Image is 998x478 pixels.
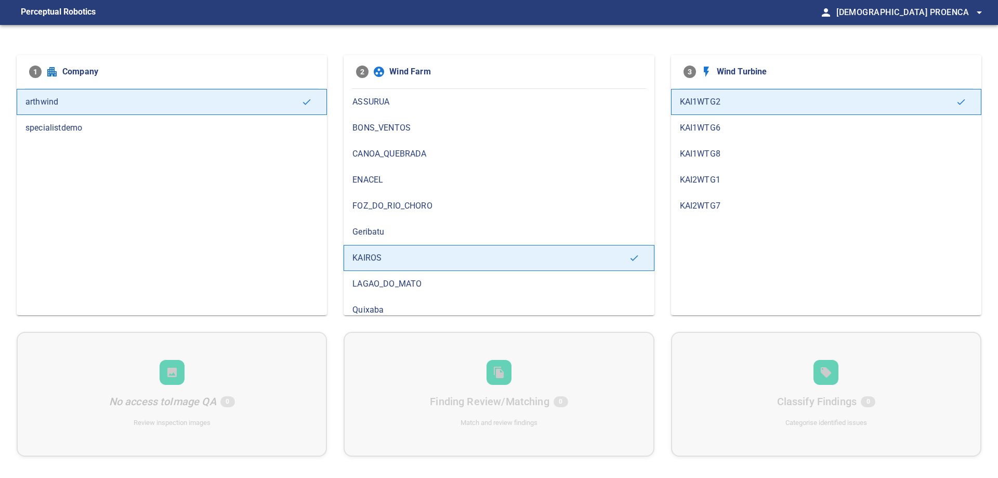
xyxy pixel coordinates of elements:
div: LAGAO_DO_MATO [344,271,654,297]
span: BONS_VENTOS [352,122,645,134]
span: KAI2WTG7 [680,200,973,212]
span: ENACEL [352,174,645,186]
div: Quixaba [344,297,654,323]
span: CANOA_QUEBRADA [352,148,645,160]
button: [DEMOGRAPHIC_DATA] Proenca [832,2,986,23]
div: specialistdemo [17,115,327,141]
span: KAI2WTG1 [680,174,973,186]
span: KAIROS [352,252,628,264]
span: 2 [356,66,369,78]
span: Quixaba [352,304,645,316]
span: KAI1WTG2 [680,96,956,108]
span: KAI1WTG8 [680,148,973,160]
div: FOZ_DO_RIO_CHORO [344,193,654,219]
div: BONS_VENTOS [344,115,654,141]
span: arrow_drop_down [973,6,986,19]
span: KAI1WTG6 [680,122,973,134]
div: KAI1WTG6 [671,115,981,141]
span: arthwind [25,96,301,108]
div: ENACEL [344,167,654,193]
span: 1 [29,66,42,78]
div: ASSURUA [344,89,654,115]
span: specialistdemo [25,122,318,134]
span: [DEMOGRAPHIC_DATA] Proenca [836,5,986,20]
div: Geribatu [344,219,654,245]
span: Geribatu [352,226,645,238]
div: KAI2WTG7 [671,193,981,219]
div: KAI1WTG8 [671,141,981,167]
div: arthwind [17,89,327,115]
div: CANOA_QUEBRADA [344,141,654,167]
span: ASSURUA [352,96,645,108]
span: Wind Farm [389,66,641,78]
div: KAI1WTG2 [671,89,981,115]
span: LAGAO_DO_MATO [352,278,645,290]
span: FOZ_DO_RIO_CHORO [352,200,645,212]
div: KAIROS [344,245,654,271]
span: Company [62,66,314,78]
span: person [820,6,832,19]
span: 3 [684,66,696,78]
figcaption: Perceptual Robotics [21,4,96,21]
span: Wind Turbine [717,66,969,78]
div: KAI2WTG1 [671,167,981,193]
